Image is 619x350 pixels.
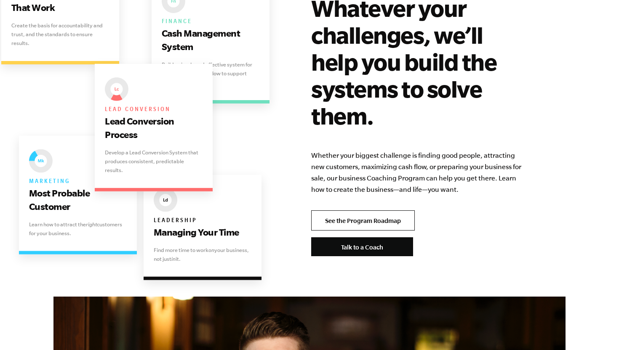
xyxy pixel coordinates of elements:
[154,245,251,263] p: Find more time to work your business, not just it.
[29,176,127,186] h6: Marketing
[171,255,176,262] i: in
[11,21,109,48] p: Create the basis for accountability and trust, and the standards to ensure results.
[311,237,413,256] a: Talk to a Coach
[29,186,127,213] h3: Most Probable Customer
[577,310,619,350] iframe: Chat Widget
[29,220,127,238] p: Learn how to attract the customers for your business.
[311,210,415,231] a: See the Program Roadmap
[29,149,53,173] img: EMyth The Seven Essential Systems: Marketing
[341,244,383,251] span: Talk to a Coach
[311,150,523,195] p: Whether your biggest challenge is finding good people, attracting new customers, maximizing cash ...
